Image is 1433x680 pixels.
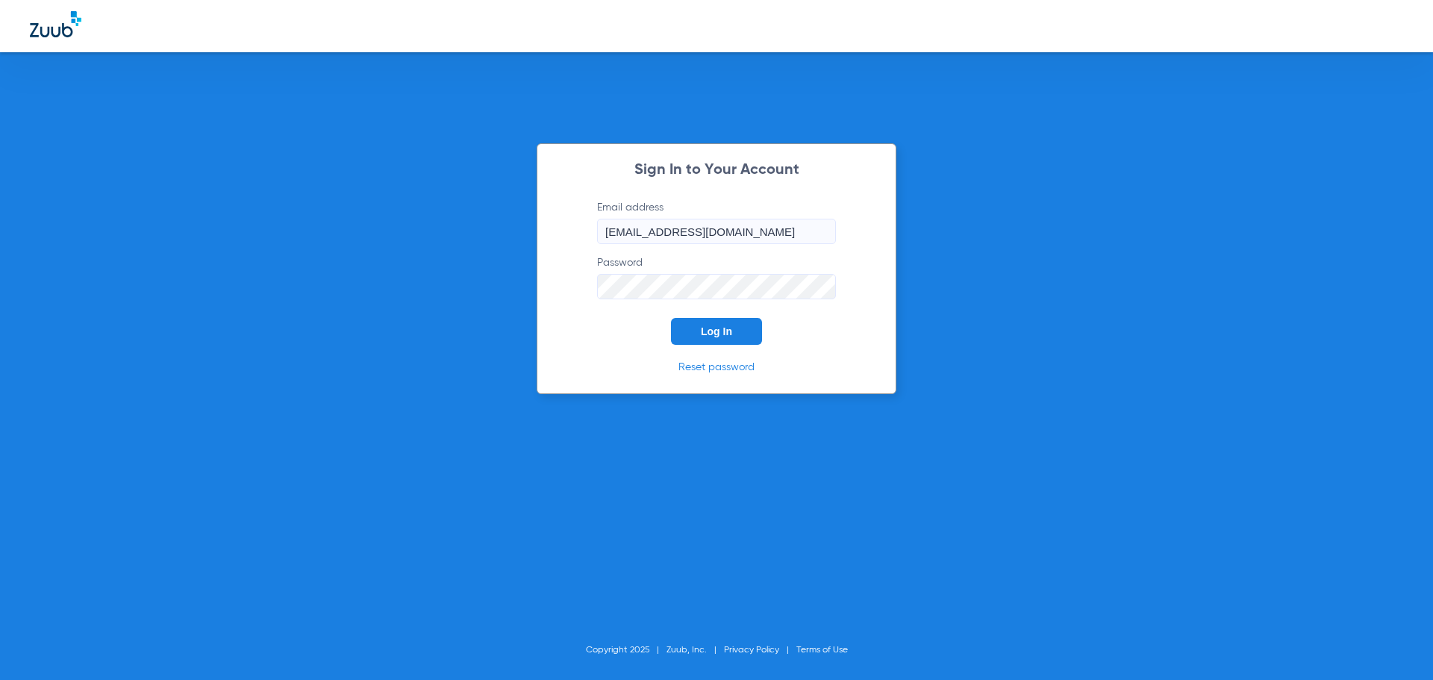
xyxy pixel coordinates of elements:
[666,643,724,658] li: Zuub, Inc.
[796,646,848,655] a: Terms of Use
[724,646,779,655] a: Privacy Policy
[701,325,732,337] span: Log In
[597,219,836,244] input: Email address
[597,200,836,244] label: Email address
[575,163,858,178] h2: Sign In to Your Account
[678,362,755,372] a: Reset password
[671,318,762,345] button: Log In
[586,643,666,658] li: Copyright 2025
[597,274,836,299] input: Password
[30,11,81,37] img: Zuub Logo
[597,255,836,299] label: Password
